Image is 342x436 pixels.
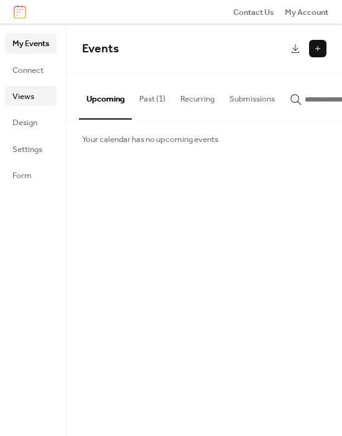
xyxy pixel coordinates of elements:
span: Contact Us [233,6,274,19]
button: Upcoming [79,74,132,119]
a: Connect [5,60,57,80]
span: Form [12,169,32,182]
button: Submissions [222,74,282,118]
span: My Events [12,37,49,50]
span: Events [82,37,119,60]
span: Design [12,116,37,129]
span: Connect [12,64,44,77]
button: Recurring [173,74,222,118]
span: Your calendar has no upcoming events [82,133,218,146]
span: My Account [285,6,328,19]
a: Form [5,165,57,185]
a: Contact Us [233,6,274,18]
button: Past (1) [132,74,173,118]
a: My Events [5,33,57,53]
a: Views [5,86,57,106]
img: logo [14,5,26,19]
span: Settings [12,143,42,156]
a: Design [5,112,57,132]
a: Settings [5,139,57,159]
span: Views [12,90,34,103]
a: My Account [285,6,328,18]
